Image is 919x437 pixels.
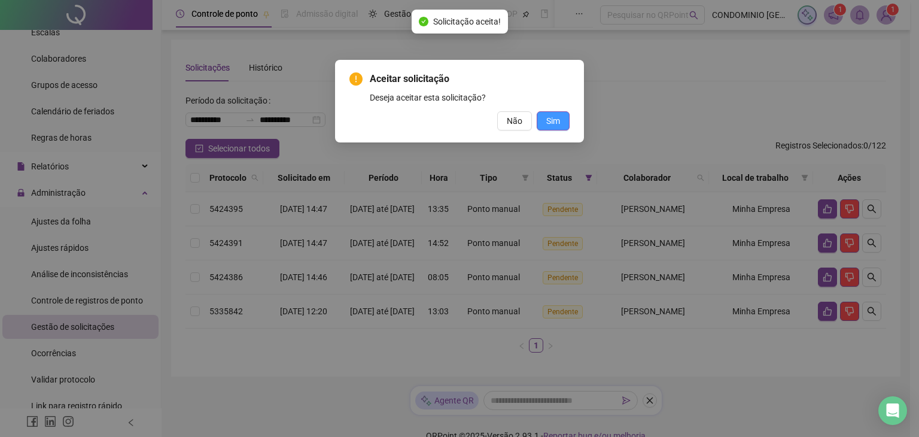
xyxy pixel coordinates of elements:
[370,91,570,104] div: Deseja aceitar esta solicitação?
[419,17,428,26] span: check-circle
[878,396,907,425] div: Open Intercom Messenger
[433,15,501,28] span: Solicitação aceita!
[497,111,532,131] button: Não
[546,114,560,128] span: Sim
[507,114,522,128] span: Não
[370,72,570,86] span: Aceitar solicitação
[349,72,363,86] span: exclamation-circle
[537,111,570,131] button: Sim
